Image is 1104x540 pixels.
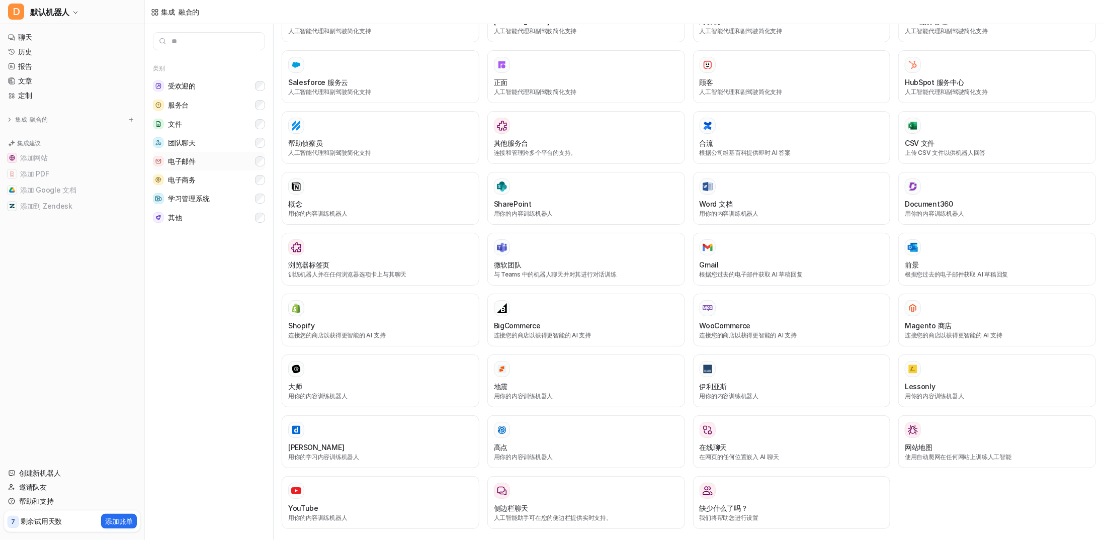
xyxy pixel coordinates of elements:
[487,111,685,164] button: 其他服务台其他服务台连接和管理跨多个平台的支持。
[4,150,140,166] button: 添加网站添加网站
[168,175,196,184] font: 电子商务
[908,243,918,252] img: 前景
[700,321,751,330] font: WooCommerce
[693,415,891,468] button: 在线聊天在网页的任何位置嵌入 AI 聊天
[700,392,759,400] font: 用你的内容训练机器人
[700,260,719,269] font: Gmail
[30,7,69,17] font: 默认机器人
[905,331,1002,339] font: 连接您的商店以获得更智能的 AI 支持
[168,213,182,222] font: 其他
[19,469,60,477] font: 创建新机器人
[497,303,507,313] img: BigCommerce
[9,155,15,161] img: 添加网站
[703,305,713,311] img: WooCommerce
[153,170,265,189] button: 电子商务电子商务
[494,504,529,512] font: 侧边栏聊天
[905,210,964,217] font: 用你的内容训练机器人
[20,153,48,162] font: 添加网站
[288,331,385,339] font: 连接您的商店以获得更智能的 AI 支持
[15,116,47,123] font: 集成
[693,476,891,529] button: 缺少什么了吗？缺少什么了吗？我们将帮助您进行设置
[20,202,72,210] font: 添加到 Zendesk
[288,453,359,461] font: 用你的学习内容训练机器人
[4,494,140,508] a: 帮助和支持
[898,294,1096,346] button: Magento 商店Magento 商店连接您的商店以获得更智能的 AI 支持
[905,27,988,35] font: 人工智能代理和副驾驶简化支持
[905,260,918,269] font: 前景
[4,466,140,480] a: 创建新机器人
[487,415,685,468] button: 高点高点用你的内容训练机器人
[17,139,41,147] font: 集成建议
[291,121,301,131] img: 帮助侦察员
[908,121,918,131] img: CSV 文件
[282,476,479,529] button: YouTubeYouTube用你的内容训练机器人
[288,321,315,330] font: Shopify
[288,260,329,269] font: 浏览器标签页
[153,189,265,208] button: 学习管理系统学习管理系统
[9,187,15,193] img: 添加 Google 文档
[905,200,953,208] font: Document360
[291,60,301,70] img: Salesforce 服务云
[497,242,507,252] img: 微软团队
[19,497,54,505] font: 帮助和支持
[905,139,935,147] font: CSV 文件
[905,271,1008,278] font: 根据您过去的电子邮件获取 AI 草稿回复
[497,425,507,435] img: 高点
[703,364,713,374] img: 伊利亚斯
[4,480,140,494] a: 邀请队友
[4,59,140,73] a: 报告
[700,271,803,278] font: 根据您过去的电子邮件获取 AI 草稿回复
[898,233,1096,286] button: 前景前景根据您过去的电子邮件获取 AI 草稿回复
[700,443,727,452] font: 在线聊天
[153,115,265,133] button: 文件文件
[288,139,323,147] font: 帮助侦察员
[908,364,918,374] img: Lessonly
[494,382,507,391] font: 地震
[905,88,988,96] font: 人工智能代理和副驾驶简化支持
[20,186,76,194] font: 添加 Google 文档
[494,453,553,461] font: 用你的内容训练机器人
[494,443,507,452] font: 高点
[898,111,1096,164] button: CSV 文件CSV 文件上传 CSV 文件以供机器人回答
[11,518,15,525] font: 7
[288,382,302,391] font: 大师
[487,172,685,225] button: SharePointSharePoint用你的内容训练机器人
[20,169,49,178] font: 添加 PDF
[288,200,302,208] font: 概念
[905,453,1011,461] font: 使用自动爬网在任何网站上训练人工智能
[4,30,140,44] a: 聊天
[494,260,522,269] font: 微软团队
[282,354,479,407] button: 大师大师用你的内容训练机器人
[288,514,348,521] font: 用你的内容训练机器人
[494,514,612,521] font: 人工智能助手可在您的侧边栏提供实时支持。
[21,517,62,525] font: 剩余试用天数
[288,392,348,400] font: 用你的内容训练机器人
[168,194,209,203] font: 学习管理系统
[497,182,507,192] img: SharePoint
[288,88,371,96] font: 人工智能代理和副驾驶简化支持
[905,78,964,86] font: HubSpot 服务中心
[908,303,918,313] img: Magento 商店
[4,115,50,125] button: 集成 融合的
[487,233,685,286] button: 微软团队微软团队与 Teams 中的机器人聊天并对其进行对话训练
[693,354,891,407] button: 伊利亚斯伊利亚斯用你的内容训练机器人
[291,182,301,192] img: 概念
[700,88,783,96] font: 人工智能代理和副驾驶简化支持
[693,233,891,286] button: GmailGmail根据您过去的电子邮件获取 AI 草稿回复
[494,331,591,339] font: 连接您的商店以获得更智能的 AI 支持
[4,182,140,198] button: 添加 Google 文档添加 Google 文档
[19,483,47,491] font: 邀请队友
[693,294,891,346] button: WooCommerceWooCommerce连接您的商店以获得更智能的 AI 支持
[18,91,32,100] font: 定制
[288,504,318,512] font: YouTube
[153,119,164,129] img: 文件
[693,111,891,164] button: 合流合流根据公司维基百科提供即时 AI 答案
[153,212,164,223] img: 其他
[153,208,265,227] button: 其他其他
[700,27,783,35] font: 人工智能代理和副驾驶简化支持
[487,476,685,529] button: 侧边栏聊天人工智能助手可在您的侧边栏提供实时支持。
[153,156,164,166] img: 电子邮件
[905,149,985,156] font: 上传 CSV 文件以供机器人回答
[105,517,133,525] font: 添加账单
[494,271,617,278] font: 与 Teams 中的机器人聊天并对其进行对话训练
